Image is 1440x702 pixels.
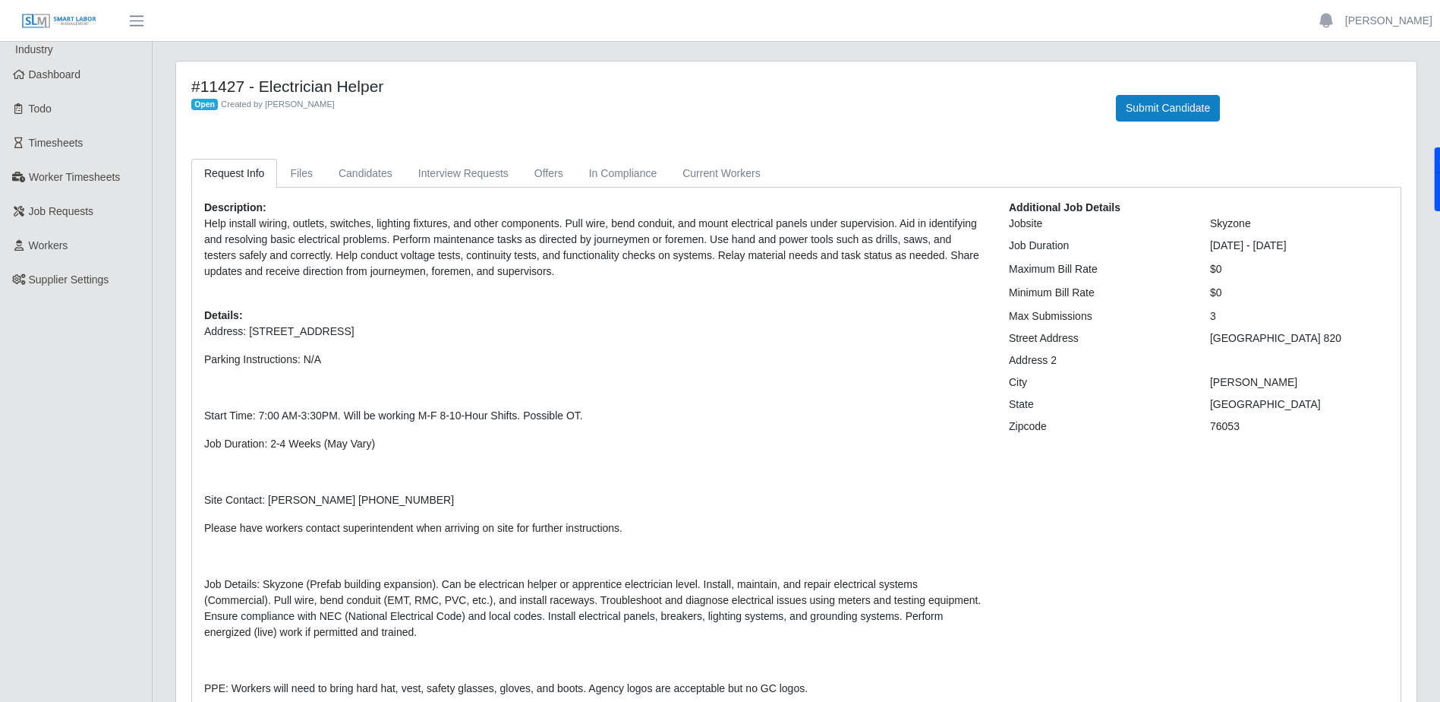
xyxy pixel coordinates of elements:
[204,408,986,424] p: Start Time: 7:00 AM-3:30PM. Will be working M-F 8-10-Hour Shifts. Possible OT.
[204,324,986,340] p: Address: [STREET_ADDRESS]
[1199,261,1400,277] div: $0
[1345,13,1432,29] a: [PERSON_NAME]
[29,171,120,183] span: Worker Timesheets
[204,681,986,697] p: PPE: Workers will need to bring hard hat, vest, safety glasses, gloves, and boots. Agency logos a...
[204,436,986,452] p: Job Duration: 2-4 Weeks (May Vary)
[997,375,1199,391] div: City
[277,159,326,188] a: Files
[204,309,243,321] b: Details:
[204,216,986,280] p: Help install wiring, outlets, switches, lighting fixtures, and other components. Pull wire, bend ...
[997,397,1199,413] div: State
[29,103,52,115] span: Todo
[1009,201,1120,213] b: Additional Job Details
[29,274,109,286] span: Supplier Settings
[997,238,1199,254] div: Job Duration
[405,159,521,188] a: Interview Requests
[204,352,986,368] p: Parking Instructions: N/A
[1199,308,1400,324] div: 3
[670,159,773,188] a: Current Workers
[204,492,986,508] p: Site Contact: [PERSON_NAME] [PHONE_NUMBER]
[1199,419,1400,435] div: 76053
[997,216,1199,232] div: Jobsite
[29,68,81,81] span: Dashboard
[997,330,1199,346] div: Street Address
[997,261,1199,277] div: Maximum Bill Rate
[997,353,1199,368] div: Address 2
[521,159,576,188] a: Offers
[1199,285,1400,301] div: $0
[29,137,84,149] span: Timesheets
[997,419,1199,435] div: Zipcode
[15,43,53,55] span: Industry
[997,308,1199,324] div: Max Submissions
[997,285,1199,301] div: Minimum Bill Rate
[1199,330,1400,346] div: [GEOGRAPHIC_DATA] 820
[204,520,986,536] p: Please have workers contact superintendent when arriving on site for further instructions.
[1199,397,1400,413] div: [GEOGRAPHIC_DATA]
[1199,238,1400,254] div: [DATE] - [DATE]
[191,77,1093,96] h4: #11427 - Electrician Helper
[576,159,670,188] a: In Compliance
[191,159,277,188] a: Request Info
[1116,95,1220,122] button: Submit Candidate
[29,239,68,251] span: Workers
[221,100,335,109] span: Created by [PERSON_NAME]
[21,13,97,30] img: SLM Logo
[326,159,405,188] a: Candidates
[29,205,94,217] span: Job Requests
[191,99,218,111] span: Open
[1199,375,1400,391] div: [PERSON_NAME]
[204,577,986,640] p: Job Details: Skyzone (Prefab building expansion). Can be electrican helper or apprentice electric...
[204,201,266,213] b: Description:
[1199,216,1400,232] div: Skyzone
